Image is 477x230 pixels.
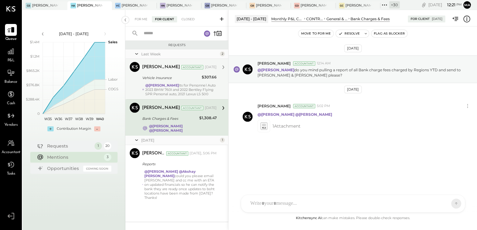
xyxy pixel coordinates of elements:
a: Accountant [0,137,22,155]
div: GC [339,3,344,8]
text: Sales [108,40,118,44]
div: GB [205,3,210,8]
strong: @[PERSON_NAME] [295,112,332,117]
text: $576.8K [26,83,40,87]
div: For Client [411,17,430,21]
span: Vendors [4,122,18,128]
span: [PERSON_NAME] [258,61,291,66]
div: Bank Charges & Fees [350,16,390,21]
span: 1 Attachment [272,120,301,132]
span: Queue [5,36,17,42]
strong: @[PERSON_NAME] [144,169,178,174]
div: [PERSON_NAME] Back Bay [211,3,237,8]
text: $865.2K [26,68,40,73]
button: Move to for me [298,30,333,37]
button: Flag as Blocker [371,30,407,37]
span: 12 : 21 [443,2,455,8]
div: Last Week [141,51,218,57]
div: GS [26,3,31,8]
span: 5:02 PM [317,104,330,109]
a: Tasks [0,159,22,177]
div: Closed [178,16,198,22]
a: P&L [0,45,22,63]
div: Vehicle Insurance [142,75,200,81]
div: Mentions [47,154,101,160]
div: $1,308.47 [199,115,217,121]
div: Accountant [293,61,315,66]
div: General & Administrative Expenses [326,16,347,21]
button: Ma [463,1,471,9]
strong: @[PERSON_NAME] [258,112,294,117]
span: P&L [7,58,15,63]
div: Its for Personnel Auto 2023 BMW 760I and 2022 Bentley Flying SPR Personal auto, 2021 Lexus LS 500 [145,83,217,96]
div: Accountant [166,151,188,156]
div: [DATE], 5:06 PM [190,151,217,156]
div: + [47,126,54,131]
a: Balance [0,67,22,85]
span: Cash [7,101,15,106]
div: Requests [47,143,91,149]
div: + 30 [389,1,400,8]
p: do you mind pulling a report of all Bank charge fees charged by Regions YTD and send to [PERSON_N... [258,67,461,78]
div: HA [70,3,76,8]
div: [PERSON_NAME] [142,105,180,111]
div: GB [249,3,255,8]
span: pm [456,2,462,7]
div: [PERSON_NAME] Confections - [GEOGRAPHIC_DATA] [122,3,147,8]
div: [DATE] [205,106,217,110]
div: HN [160,3,166,8]
span: 12:14 AM [317,61,331,66]
div: GD [294,3,300,8]
div: VC [115,3,121,8]
div: Reports [142,161,215,167]
div: Contribution Margin [57,126,91,131]
span: Tasks [7,171,15,177]
div: Requests [128,43,225,47]
button: Resolve [336,30,362,37]
div: Coming Soon [83,166,111,171]
strong: @[PERSON_NAME] [149,124,183,128]
div: 3 [104,153,111,161]
div: [PERSON_NAME] [GEOGRAPHIC_DATA] [256,3,282,8]
div: [DATE] [344,86,362,93]
text: W38 [75,117,83,121]
div: could you please email [PERSON_NAME] and cc me with an ETA on updated financials so he can notify... [144,169,217,200]
text: W40 [96,117,104,121]
div: 20 [104,142,111,150]
div: [DATE] - [DATE] [47,31,100,36]
text: COGS [108,87,118,91]
div: 1 [94,142,102,150]
div: [PERSON_NAME] [142,150,165,157]
div: [DATE] [428,2,462,8]
div: $307.66 [202,74,217,80]
div: [PERSON_NAME] Causeway [345,3,371,8]
div: [PERSON_NAME]'s Atlanta [77,3,103,8]
div: Accountant [181,65,203,69]
strong: @[PERSON_NAME] [145,83,179,87]
text: $1.4M [30,40,40,44]
strong: @Akshay [PERSON_NAME] [144,169,196,178]
div: [DATE] [205,65,217,70]
div: 1 [220,138,225,143]
text: W36 [54,117,62,121]
text: $1.2M [30,54,40,59]
strong: @[PERSON_NAME] [149,128,183,133]
div: 2 [220,51,225,56]
text: W35 [44,117,51,121]
div: copy link [421,2,427,8]
text: W39 [85,117,93,121]
a: Vendors [0,110,22,128]
div: [PERSON_NAME]'s Nashville [166,3,192,8]
div: [DATE] - [DATE] [235,15,268,23]
text: Labor [108,77,118,82]
a: Queue [0,24,22,42]
div: For Me [132,16,151,22]
div: [DATE] [432,17,442,21]
div: Monthly P&L Comparison [271,16,303,21]
div: Bank Charges & Fees [142,115,197,122]
div: [PERSON_NAME] Seaport [32,3,58,8]
span: Accountant [2,150,21,155]
div: CONTROLLABLE EXPENSES [306,16,323,21]
div: For Client [152,16,177,22]
text: W37 [65,117,72,121]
